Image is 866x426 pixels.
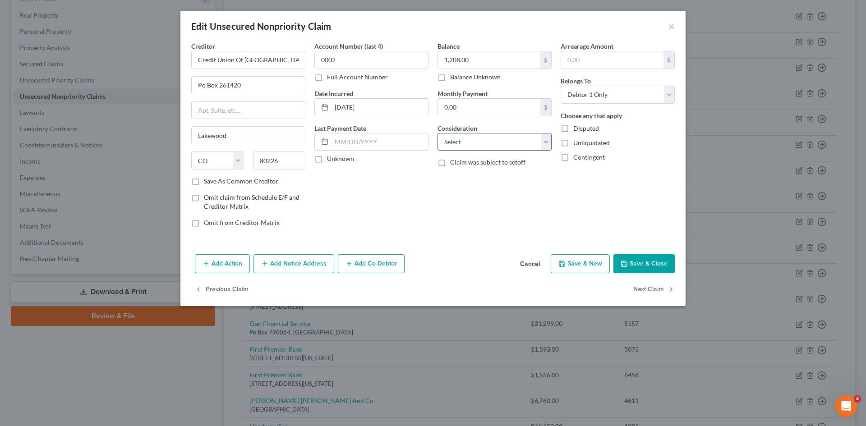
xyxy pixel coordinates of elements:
label: Last Payment Date [314,124,366,133]
input: MM/DD/YYYY [332,99,428,116]
button: × [668,21,675,32]
button: Previous Claim [195,280,249,299]
input: Enter zip... [253,151,306,169]
label: Choose any that apply [561,111,622,120]
input: 0.00 [438,51,540,69]
div: $ [540,99,551,116]
label: Consideration [438,124,477,133]
button: Save & New [551,254,610,273]
input: MM/DD/YYYY [332,133,428,151]
label: Balance [438,41,460,51]
iframe: Intercom live chat [835,395,857,417]
button: Add Action [195,254,250,273]
input: Enter address... [192,77,305,94]
label: Full Account Number [327,73,388,82]
span: Contingent [573,153,605,161]
div: $ [540,51,551,69]
div: Edit Unsecured Nonpriority Claim [191,20,332,32]
span: Disputed [573,124,599,132]
span: Creditor [191,42,215,50]
button: Cancel [513,255,547,273]
label: Monthly Payment [438,89,488,98]
label: Arrearage Amount [561,41,613,51]
label: Unknown [327,154,354,163]
span: 4 [854,395,861,403]
div: $ [663,51,674,69]
label: Save As Common Creditor [204,177,278,186]
span: Belongs To [561,77,591,85]
label: Balance Unknown [450,73,501,82]
input: 0.00 [561,51,663,69]
span: Omit claim from Schedule E/F and Creditor Matrix [204,193,299,210]
input: Apt, Suite, etc... [192,102,305,119]
button: Add Notice Address [253,254,334,273]
button: Next Claim [633,280,675,299]
span: Unliquidated [573,139,610,147]
input: 0.00 [438,99,540,116]
span: Omit from Creditor Matrix [204,219,280,226]
label: Account Number (last 4) [314,41,383,51]
label: Date Incurred [314,89,353,98]
button: Add Co-Debtor [338,254,405,273]
input: Search creditor by name... [191,51,305,69]
span: Claim was subject to setoff [450,158,525,166]
input: Enter city... [192,127,305,144]
input: XXXX [314,51,428,69]
button: Save & Close [613,254,675,273]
